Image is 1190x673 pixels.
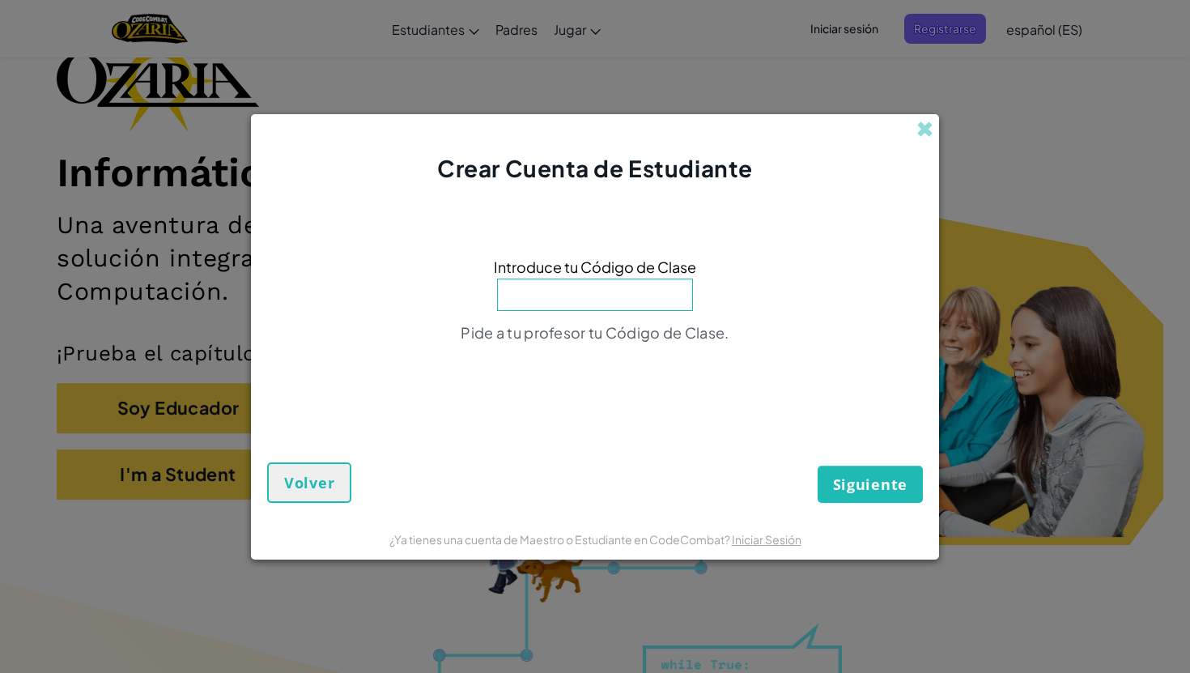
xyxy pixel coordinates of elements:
[833,475,907,494] span: Siguiente
[818,466,923,503] button: Siguiente
[461,323,729,342] span: Pide a tu profesor tu Código de Clase.
[437,154,753,182] span: Crear Cuenta de Estudiante
[389,532,732,547] span: ¿Ya tienes una cuenta de Maestro o Estudiante en CodeCombat?
[267,462,351,503] button: Volver
[732,532,801,547] a: Iniciar Sesión
[284,473,334,492] span: Volver
[494,255,696,279] span: Introduce tu Código de Clase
